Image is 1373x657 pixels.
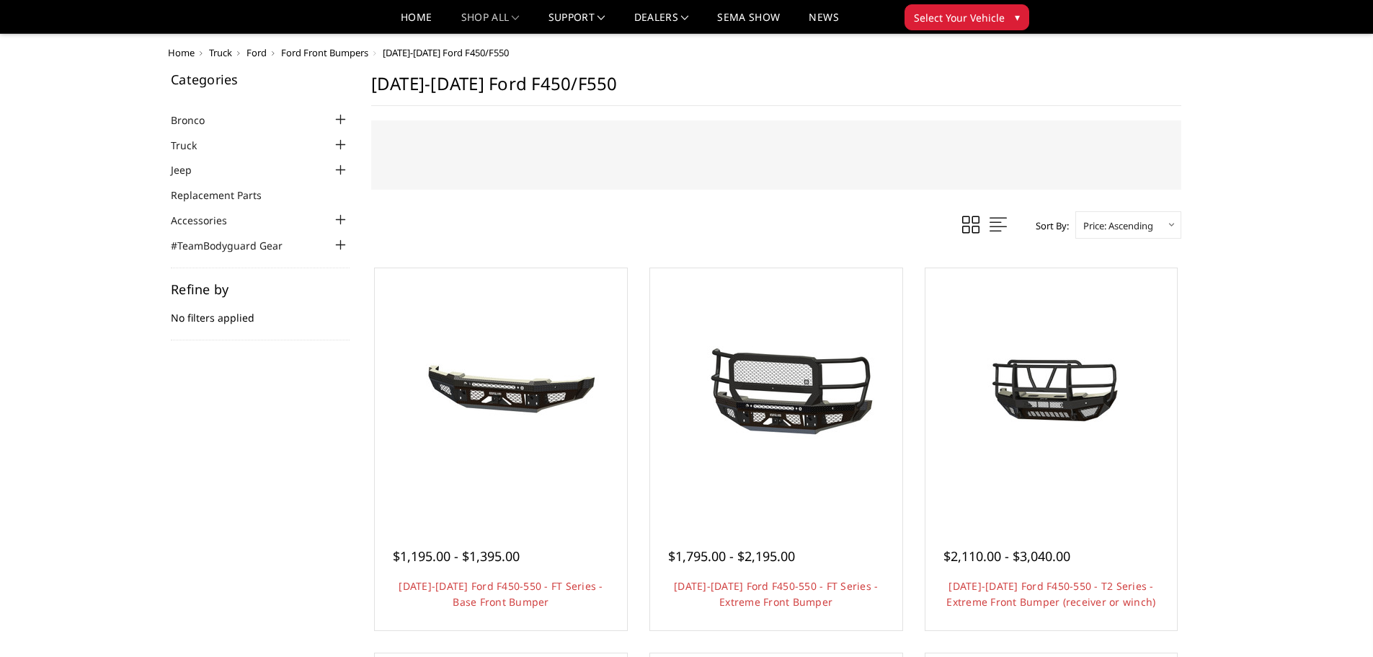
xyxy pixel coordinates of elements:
[171,188,280,203] a: Replacement Parts
[171,138,215,153] a: Truck
[171,283,350,340] div: No filters applied
[717,12,780,33] a: SEMA Show
[209,46,232,59] a: Truck
[378,272,623,517] a: 2023-2025 Ford F450-550 - FT Series - Base Front Bumper
[946,579,1155,609] a: [DATE]-[DATE] Ford F450-550 - T2 Series - Extreme Front Bumper (receiver or winch)
[383,46,509,59] span: [DATE]-[DATE] Ford F450/F550
[371,73,1181,106] h1: [DATE]-[DATE] Ford F450/F550
[401,12,432,33] a: Home
[246,46,267,59] a: Ford
[634,12,689,33] a: Dealers
[171,283,350,296] h5: Refine by
[548,12,605,33] a: Support
[936,330,1166,459] img: 2023-2025 Ford F450-550 - T2 Series - Extreme Front Bumper (receiver or winch)
[171,213,245,228] a: Accessories
[171,238,301,253] a: #TeamBodyguard Gear
[809,12,838,33] a: News
[1015,9,1020,25] span: ▾
[905,4,1029,30] button: Select Your Vehicle
[171,73,350,86] h5: Categories
[1028,215,1069,237] label: Sort By:
[386,340,616,449] img: 2023-2025 Ford F450-550 - FT Series - Base Front Bumper
[461,12,520,33] a: shop all
[929,272,1174,517] a: 2023-2025 Ford F450-550 - T2 Series - Extreme Front Bumper (receiver or winch)
[171,162,210,177] a: Jeep
[393,547,520,565] span: $1,195.00 - $1,395.00
[668,547,795,565] span: $1,795.00 - $2,195.00
[914,10,1005,25] span: Select Your Vehicle
[399,579,603,609] a: [DATE]-[DATE] Ford F450-550 - FT Series - Base Front Bumper
[654,272,899,517] a: 2023-2025 Ford F450-550 - FT Series - Extreme Front Bumper 2023-2025 Ford F450-550 - FT Series - ...
[943,547,1070,565] span: $2,110.00 - $3,040.00
[674,579,878,609] a: [DATE]-[DATE] Ford F450-550 - FT Series - Extreme Front Bumper
[281,46,368,59] a: Ford Front Bumpers
[171,113,223,128] a: Bronco
[168,46,195,59] a: Home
